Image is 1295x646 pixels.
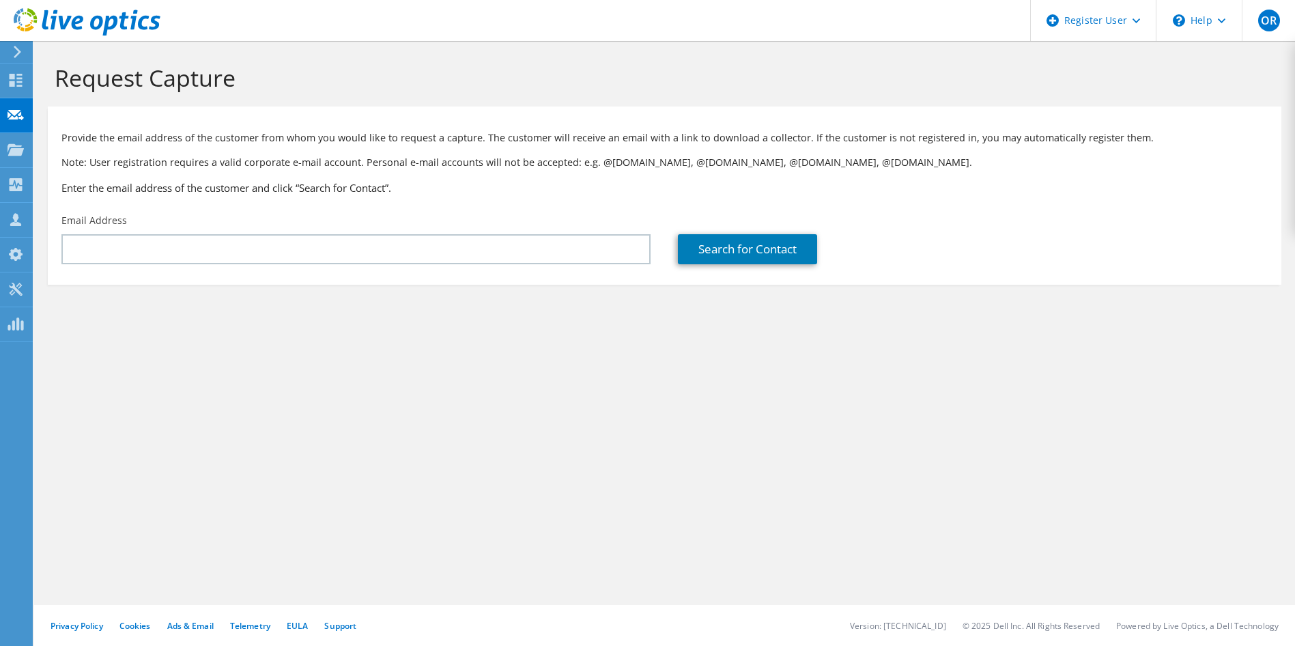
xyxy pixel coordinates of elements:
[61,155,1268,170] p: Note: User registration requires a valid corporate e-mail account. Personal e-mail accounts will ...
[61,130,1268,145] p: Provide the email address of the customer from whom you would like to request a capture. The cust...
[51,620,103,632] a: Privacy Policy
[850,620,946,632] li: Version: [TECHNICAL_ID]
[119,620,151,632] a: Cookies
[324,620,356,632] a: Support
[678,234,817,264] a: Search for Contact
[1173,14,1185,27] svg: \n
[61,214,127,227] label: Email Address
[167,620,214,632] a: Ads & Email
[287,620,308,632] a: EULA
[61,180,1268,195] h3: Enter the email address of the customer and click “Search for Contact”.
[1116,620,1279,632] li: Powered by Live Optics, a Dell Technology
[1258,10,1280,31] span: OR
[55,64,1268,92] h1: Request Capture
[963,620,1100,632] li: © 2025 Dell Inc. All Rights Reserved
[230,620,270,632] a: Telemetry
